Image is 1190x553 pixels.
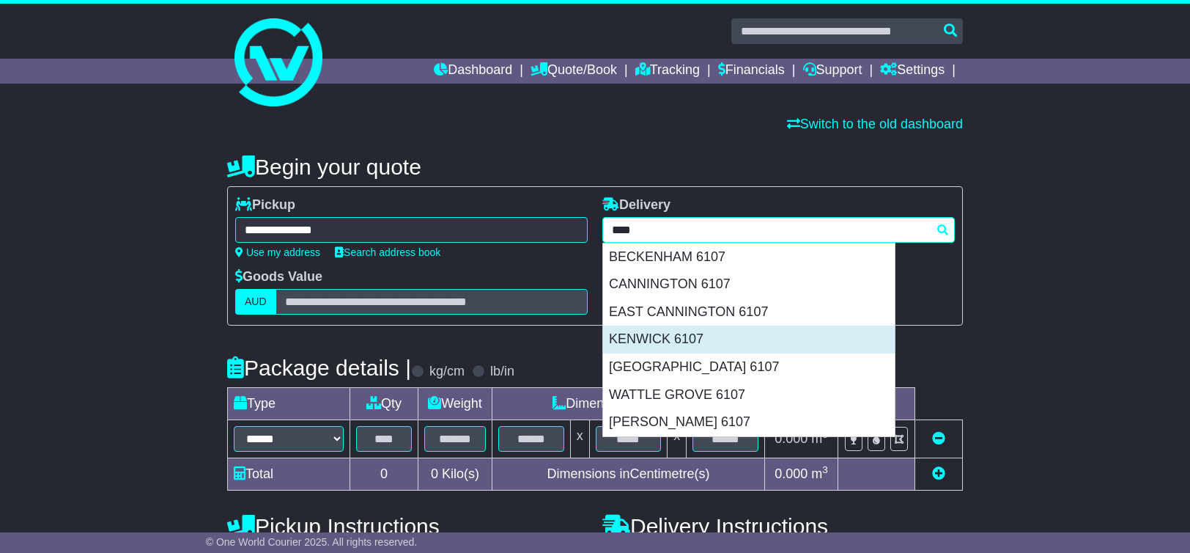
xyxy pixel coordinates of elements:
td: 0 [350,458,418,491]
label: Goods Value [235,269,322,285]
span: m [811,431,828,446]
h4: Pickup Instructions [227,514,588,538]
div: EAST CANNINGTON 6107 [603,299,895,326]
div: [GEOGRAPHIC_DATA] 6107 [603,354,895,381]
h4: Delivery Instructions [602,514,963,538]
a: Add new item [932,466,945,481]
label: Pickup [235,197,295,213]
td: Kilo(s) [418,458,492,491]
a: Financials [718,59,785,84]
td: Weight [418,388,492,420]
typeahead: Please provide city [602,217,955,243]
label: kg/cm [429,364,465,380]
td: Dimensions in Centimetre(s) [492,458,764,491]
td: Total [228,458,350,491]
td: x [668,420,687,458]
div: BECKENHAM 6107 [603,243,895,271]
a: Tracking [635,59,700,84]
a: Support [803,59,862,84]
span: 0.000 [775,431,807,446]
h4: Begin your quote [227,155,963,179]
h4: Package details | [227,356,411,380]
div: KENWICK 6107 [603,326,895,354]
label: lb/in [490,364,514,380]
div: WATTLE GROVE 6107 [603,381,895,409]
a: Settings [880,59,945,84]
td: x [570,420,589,458]
label: AUD [235,289,276,315]
span: 0.000 [775,466,807,481]
span: m [811,466,828,481]
sup: 3 [822,464,828,475]
td: Dimensions (L x W x H) [492,388,764,420]
a: Search address book [335,246,440,258]
td: Type [228,388,350,420]
span: © One World Courier 2025. All rights reserved. [206,536,418,548]
a: Remove this item [932,431,945,446]
td: Qty [350,388,418,420]
a: Switch to the old dashboard [787,117,963,131]
a: Use my address [235,246,320,258]
div: [PERSON_NAME] 6107 [603,409,895,436]
a: Quote/Book [531,59,617,84]
a: Dashboard [434,59,512,84]
span: 0 [431,466,438,481]
label: Delivery [602,197,670,213]
div: CANNINGTON 6107 [603,271,895,299]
